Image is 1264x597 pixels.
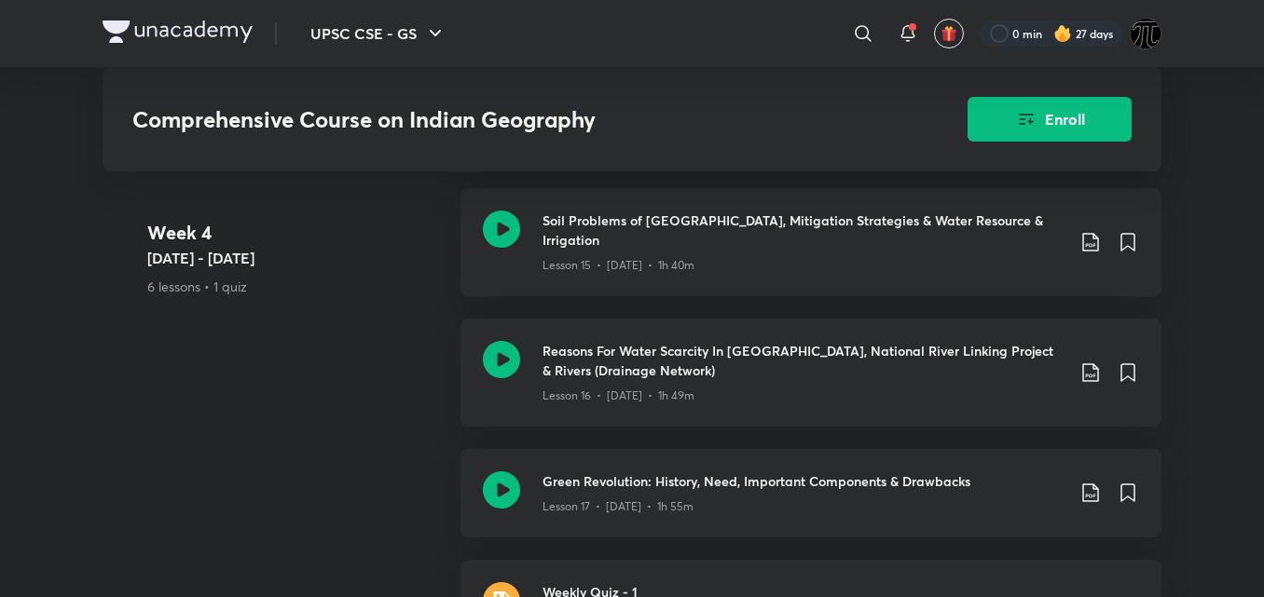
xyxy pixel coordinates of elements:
img: Watcher [1130,18,1161,49]
a: Company Logo [103,20,253,47]
p: Lesson 17 • [DATE] • 1h 55m [543,498,694,515]
p: 6 lessons • 1 quiz [147,277,446,296]
h3: Reasons For Water Scarcity In [GEOGRAPHIC_DATA], National River Linking Project & Rivers (Drainag... [543,341,1065,380]
h3: Green Revolution: History, Need, Important Components & Drawbacks [543,471,1065,491]
p: Lesson 15 • [DATE] • 1h 40m [543,257,694,274]
img: Company Logo [103,20,253,43]
h5: [DATE] - [DATE] [147,247,446,269]
h3: Comprehensive Course on Indian Geography [132,106,862,133]
h4: Week 4 [147,219,446,247]
h3: Soil Problems of [GEOGRAPHIC_DATA], Mitigation Strategies & Water Resource & Irrigation [543,210,1065,250]
a: Green Revolution: History, Need, Important Components & DrawbacksLesson 17 • [DATE] • 1h 55m [460,449,1161,560]
button: avatar [934,19,964,48]
img: avatar [941,25,957,42]
a: Soil Problems of [GEOGRAPHIC_DATA], Mitigation Strategies & Water Resource & IrrigationLesson 15 ... [460,188,1161,319]
button: UPSC CSE - GS [299,15,458,52]
p: Lesson 16 • [DATE] • 1h 49m [543,387,694,404]
img: streak [1053,24,1072,43]
button: Enroll [968,97,1132,142]
a: Reasons For Water Scarcity In [GEOGRAPHIC_DATA], National River Linking Project & Rivers (Drainag... [460,319,1161,449]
